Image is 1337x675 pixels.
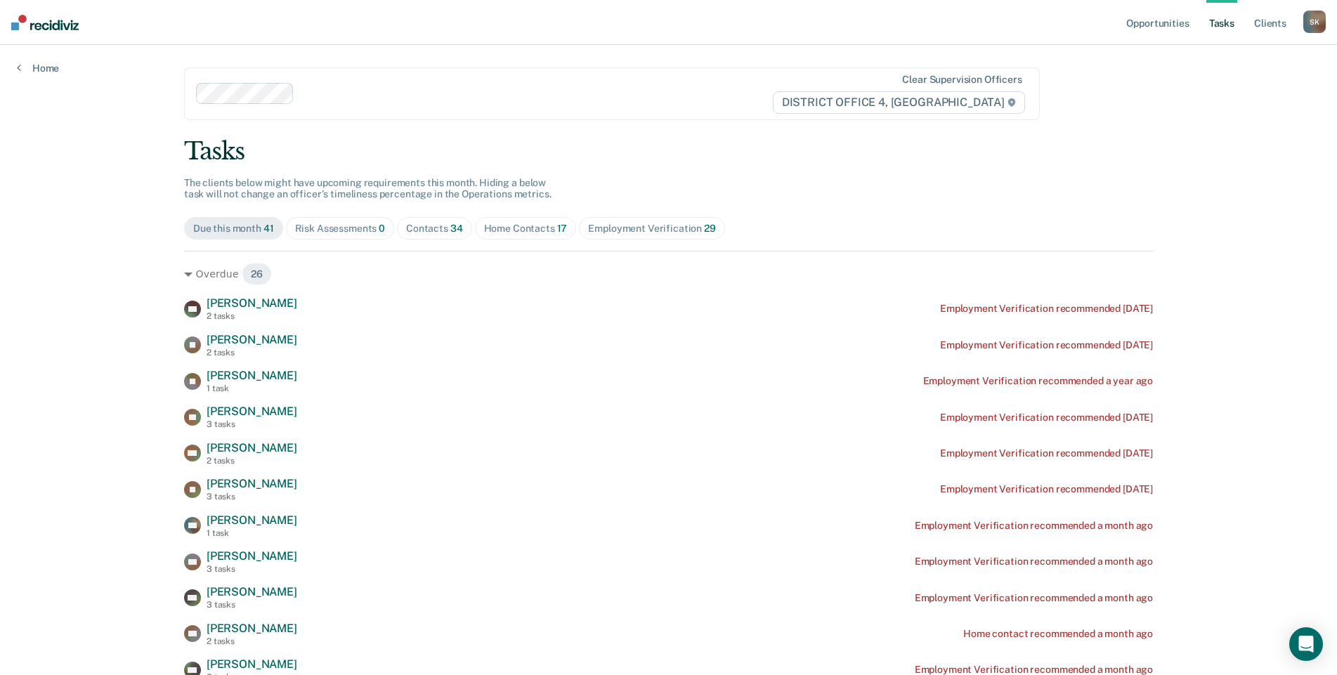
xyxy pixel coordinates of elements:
div: 3 tasks [207,419,297,429]
span: 29 [704,223,716,234]
div: Home Contacts [484,223,568,235]
div: 3 tasks [207,492,297,502]
span: DISTRICT OFFICE 4, [GEOGRAPHIC_DATA] [773,91,1025,114]
div: Due this month [193,223,274,235]
div: 2 tasks [207,311,297,321]
span: The clients below might have upcoming requirements this month. Hiding a below task will not chang... [184,177,552,200]
span: [PERSON_NAME] [207,585,297,598]
span: [PERSON_NAME] [207,333,297,346]
div: Employment Verification recommended a month ago [915,592,1153,604]
span: 26 [242,263,272,285]
span: 0 [379,223,385,234]
div: 3 tasks [207,564,297,574]
div: Home contact recommended a month ago [963,628,1153,640]
span: [PERSON_NAME] [207,513,297,527]
img: Recidiviz [11,15,79,30]
div: S K [1303,11,1326,33]
span: [PERSON_NAME] [207,549,297,563]
span: 17 [557,223,568,234]
div: Employment Verification recommended [DATE] [940,412,1153,424]
div: Employment Verification recommended a month ago [915,556,1153,568]
div: 3 tasks [207,600,297,610]
span: [PERSON_NAME] [207,657,297,671]
div: Contacts [406,223,463,235]
span: [PERSON_NAME] [207,369,297,382]
a: Home [17,62,59,74]
div: Employment Verification recommended [DATE] [940,447,1153,459]
div: Employment Verification recommended a month ago [915,520,1153,532]
div: Tasks [184,137,1153,166]
div: Open Intercom Messenger [1289,627,1323,661]
div: 2 tasks [207,348,297,358]
span: [PERSON_NAME] [207,405,297,418]
span: [PERSON_NAME] [207,622,297,635]
div: 2 tasks [207,456,297,466]
div: Employment Verification recommended [DATE] [940,483,1153,495]
span: [PERSON_NAME] [207,441,297,454]
div: Employment Verification recommended [DATE] [940,303,1153,315]
button: SK [1303,11,1326,33]
span: 41 [263,223,274,234]
span: [PERSON_NAME] [207,296,297,310]
div: Clear supervision officers [902,74,1022,86]
span: [PERSON_NAME] [207,477,297,490]
span: 34 [450,223,463,234]
div: 1 task [207,528,297,538]
div: 1 task [207,384,297,393]
div: Employment Verification [588,223,715,235]
div: 2 tasks [207,636,297,646]
div: Overdue 26 [184,263,1153,285]
div: Employment Verification recommended a year ago [923,375,1154,387]
div: Employment Verification recommended [DATE] [940,339,1153,351]
div: Risk Assessments [295,223,386,235]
